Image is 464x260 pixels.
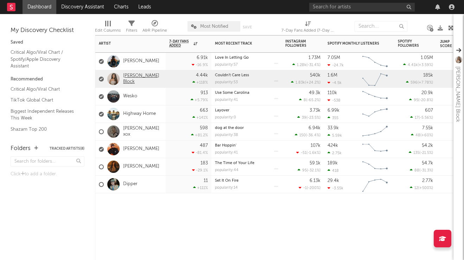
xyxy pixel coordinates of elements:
[308,169,319,173] span: -32.1 %
[123,181,138,187] a: Dipper
[285,39,310,48] div: Instagram Followers
[311,143,320,148] div: 107k
[99,41,152,46] div: Artist
[328,91,337,95] div: 110k
[328,41,380,46] div: Spotify Monthly Listeners
[95,18,121,38] div: Edit Columns
[295,81,305,85] span: 1.83k
[307,63,319,67] span: -31.4 %
[425,108,433,113] div: 607
[410,186,433,190] div: ( )
[309,3,415,12] input: Search for artists
[421,134,432,137] span: +60 %
[297,115,320,120] div: ( )
[215,161,278,165] div: The Time of Your Life
[310,73,320,78] div: 540k
[123,58,159,64] a: [PERSON_NAME]
[243,25,252,29] button: Save
[328,161,338,165] div: 189k
[422,126,433,130] div: 7.55k
[328,56,340,60] div: 7.05M
[196,73,208,78] div: 4.44k
[192,63,208,67] div: -16.9 %
[126,26,137,35] div: Filters
[126,18,137,38] div: Filters
[11,75,84,84] div: Recommended
[50,147,84,150] button: Tracked Artists(8)
[310,161,320,165] div: 59.1k
[328,133,342,138] div: 5.59k
[328,108,339,113] div: 6.99k
[328,63,344,67] div: -24.7k
[215,56,249,60] a: Love In Letting Go
[420,169,432,173] span: -31.3 %
[307,134,319,137] span: -36.4 %
[299,134,306,137] span: 150
[295,133,320,137] div: ( )
[422,178,433,183] div: 2.77k
[440,40,458,48] div: Jump Score
[307,98,319,102] span: -65.2 %
[309,56,320,60] div: 1.73M
[408,63,418,67] span: 4.41k
[423,73,433,78] div: 185k
[415,116,419,120] span: 17
[215,151,238,155] div: popularity: 41
[95,26,121,35] div: Edit Columns
[215,186,238,190] div: popularity: 14
[303,186,307,190] span: -1
[11,108,77,122] a: Biggest Independent Releases This Week
[193,186,208,190] div: +111 %
[215,126,244,130] a: dog at the door
[309,91,320,95] div: 49.3k
[359,70,391,88] svg: Chart title
[420,116,432,120] span: -5.56 %
[422,143,433,148] div: 54.2k
[328,98,341,103] div: -538
[307,116,319,120] span: -23.5 %
[453,66,462,122] div: [PERSON_NAME] Block
[299,98,320,102] div: ( )
[200,108,208,113] div: 663
[191,133,208,137] div: +81.2 %
[123,93,137,99] a: Wesko
[215,161,254,165] a: The Time of Your Life
[292,63,320,67] div: ( )
[192,168,208,173] div: -29.1 %
[328,143,338,148] div: 424k
[281,26,334,35] div: 7-Day Fans Added (7-Day Fans Added)
[421,91,433,95] div: 20.9k
[215,109,278,112] div: Layover
[328,73,337,78] div: 1.6M
[11,125,77,133] a: Shazam Top 200
[123,164,159,170] a: [PERSON_NAME]
[215,144,236,148] a: Bar Hoppin'
[200,24,228,29] span: Most Notified
[328,178,339,183] div: 29.4k
[420,151,432,155] span: -21.5 %
[301,151,306,155] span: -51
[215,56,278,60] div: Love In Letting Go
[11,38,84,47] div: Saved
[406,80,433,85] div: ( )
[215,109,229,112] a: Layover
[197,56,208,60] div: 6.91k
[215,126,278,130] div: dog at the door
[215,179,239,183] a: Set It On Fire
[359,53,391,70] svg: Chart title
[359,141,391,158] svg: Chart title
[410,168,433,173] div: ( )
[11,26,84,35] div: My Discovery Checklist
[215,73,278,77] div: Couldn't Care Less
[302,169,307,173] span: 95
[411,81,418,85] span: 596
[11,96,77,104] a: TikTok Global Chart
[215,63,238,67] div: popularity: 57
[310,108,320,113] div: 3.73k
[413,151,419,155] span: 135
[359,88,391,105] svg: Chart title
[328,126,339,130] div: 33.9k
[297,63,306,67] span: 1.28k
[308,186,319,190] span: -200 %
[11,85,77,93] a: Critical Algo/Viral Chart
